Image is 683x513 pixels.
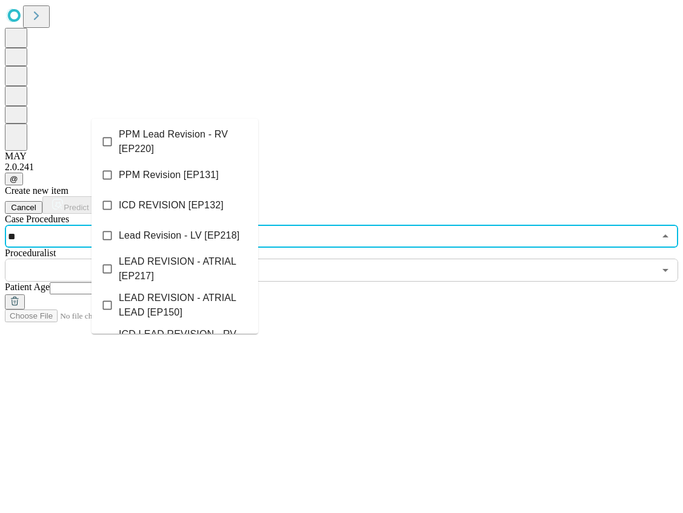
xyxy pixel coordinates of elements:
[10,174,18,184] span: @
[64,203,88,212] span: Predict
[119,327,248,356] span: ICD LEAD REVISION - RV [EP219]
[119,254,248,283] span: LEAD REVISION - ATRIAL [EP217]
[5,248,56,258] span: Proceduralist
[5,173,23,185] button: @
[119,228,239,243] span: Lead Revision - LV [EP218]
[42,196,98,214] button: Predict
[119,198,224,213] span: ICD REVISION [EP132]
[11,203,36,212] span: Cancel
[657,262,674,279] button: Open
[5,214,69,224] span: Scheduled Procedure
[657,228,674,245] button: Close
[5,185,68,196] span: Create new item
[119,127,248,156] span: PPM Lead Revision - RV [EP220]
[5,162,678,173] div: 2.0.241
[119,168,219,182] span: PPM Revision [EP131]
[119,291,248,320] span: LEAD REVISION - ATRIAL LEAD [EP150]
[5,282,50,292] span: Patient Age
[5,201,42,214] button: Cancel
[5,151,678,162] div: MAY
